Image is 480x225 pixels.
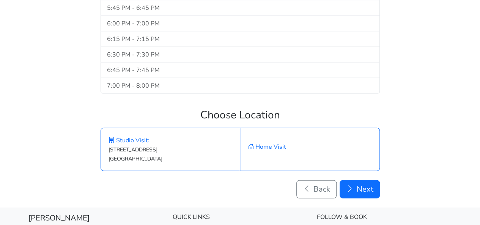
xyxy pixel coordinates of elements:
button: 7:00 PM - 8:00 PM [101,78,380,94]
label: Studio Visit: [101,128,241,171]
div: Location selection [101,128,380,171]
small: [STREET_ADDRESS] [GEOGRAPHIC_DATA] [109,146,162,162]
h6: Follow & Book [317,214,452,221]
button: Next [340,180,380,198]
h1: Choose Location [101,100,380,122]
button: 6:00 PM - 7:00 PM [101,16,380,31]
h5: [PERSON_NAME] [28,214,164,223]
button: Back [296,180,337,198]
h6: Quick Links [173,214,308,221]
button: 6:15 PM - 7:15 PM [101,31,380,47]
button: 6:45 PM - 7:45 PM [101,63,380,78]
label: Home Visit [240,128,380,171]
button: 5:45 PM - 6:45 PM [101,0,380,16]
button: 6:30 PM - 7:30 PM [101,47,380,63]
